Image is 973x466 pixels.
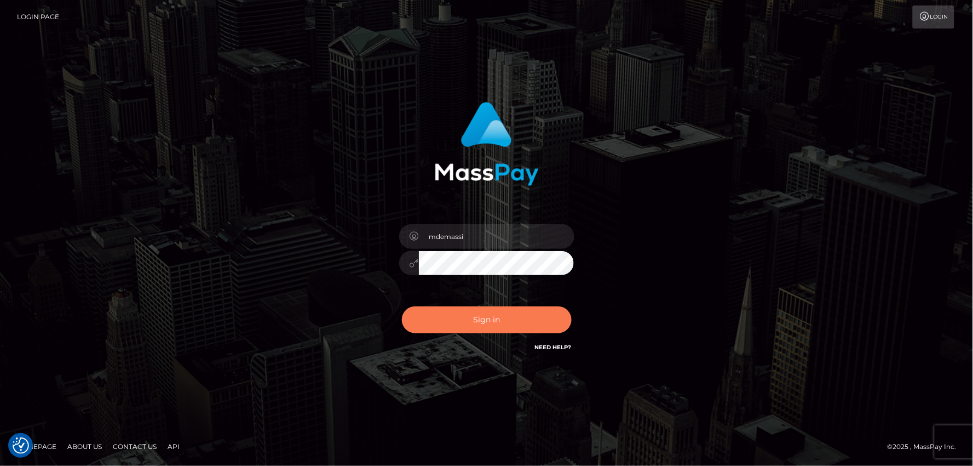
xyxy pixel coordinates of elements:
a: Need Help? [535,344,572,351]
a: Contact Us [108,438,161,455]
a: Login Page [17,5,59,29]
button: Sign in [402,306,572,333]
a: Login [913,5,954,29]
input: Username... [419,224,574,249]
img: MassPay Login [435,102,539,186]
button: Consent Preferences [13,437,29,454]
a: API [163,438,184,455]
img: Revisit consent button [13,437,29,454]
div: © 2025 , MassPay Inc. [888,441,965,453]
a: About Us [63,438,106,455]
a: Homepage [12,438,61,455]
